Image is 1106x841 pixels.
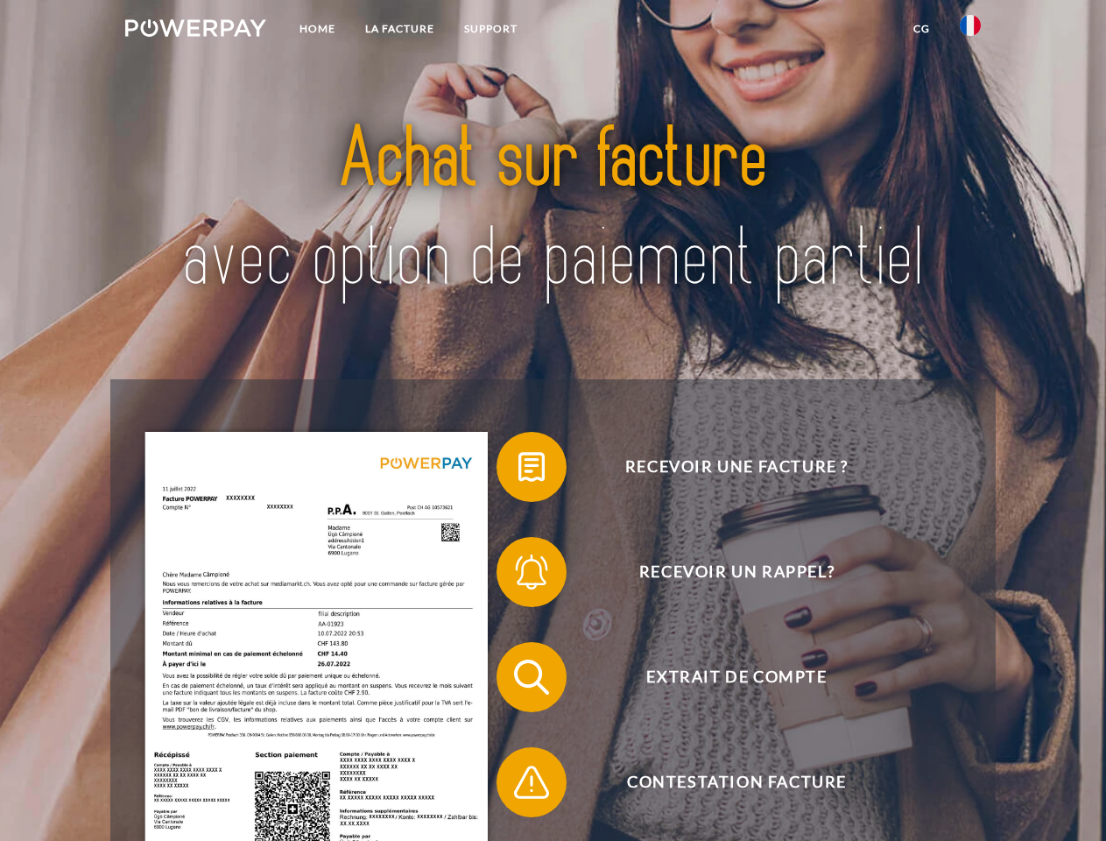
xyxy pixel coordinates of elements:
[497,747,952,817] button: Contestation Facture
[522,747,951,817] span: Contestation Facture
[522,537,951,607] span: Recevoir un rappel?
[898,13,945,45] a: CG
[350,13,449,45] a: LA FACTURE
[510,655,553,699] img: qb_search.svg
[510,445,553,489] img: qb_bill.svg
[497,432,952,502] button: Recevoir une facture ?
[167,84,939,336] img: title-powerpay_fr.svg
[522,432,951,502] span: Recevoir une facture ?
[497,642,952,712] button: Extrait de compte
[510,550,553,594] img: qb_bell.svg
[522,642,951,712] span: Extrait de compte
[125,19,266,37] img: logo-powerpay-white.svg
[497,537,952,607] button: Recevoir un rappel?
[510,760,553,804] img: qb_warning.svg
[960,15,981,36] img: fr
[285,13,350,45] a: Home
[449,13,532,45] a: Support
